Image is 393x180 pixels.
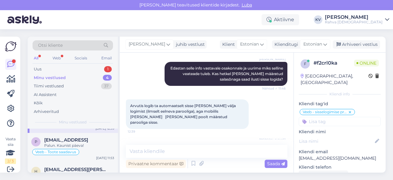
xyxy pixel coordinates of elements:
div: [GEOGRAPHIC_DATA], [GEOGRAPHIC_DATA] [301,73,368,86]
div: Socials [73,54,88,62]
span: Veeb - sisselogimise probleem [303,110,348,114]
span: 12:39 [128,129,151,134]
span: Minu vestlused [59,119,87,125]
div: [DATE] 11:53 [96,156,114,160]
div: [DATE] 12:39 [95,126,114,131]
span: paumerkarin@gmail.vom [44,137,88,143]
span: Veeb - Toote saadavus [35,150,76,154]
div: 37 [101,83,112,89]
div: Kõik [34,100,43,106]
div: Minu vestlused [34,75,66,81]
p: Kliendi email [299,149,381,155]
div: juhib vestlust [173,41,205,48]
p: [EMAIL_ADDRESS][DOMAIN_NAME] [299,155,381,162]
div: 4 [103,75,112,81]
div: 2 / 3 [5,158,16,164]
p: Kliendi nimi [299,129,381,135]
span: Arvutis logib ta automaatselt sisse [PERSON_NAME] välja logimist (ilmselt eelneva parooliga), aga... [130,103,237,125]
div: KV [314,15,322,24]
span: Online [354,60,379,66]
span: Luba [240,2,254,8]
div: Arhiveeri vestlus [333,40,380,49]
div: # f2crl0ka [313,59,354,67]
input: Lisa nimi [299,138,374,145]
div: Klient [220,41,235,48]
span: Nähtud ✓ 11:46 [262,86,286,91]
span: f [304,62,306,66]
span: h [34,169,37,174]
div: 1 [104,66,112,72]
span: hele.lepik@gmail.com [44,167,108,172]
p: Kliendi tag'id [299,101,381,107]
span: Otsi kliente [38,42,63,49]
span: Estonian [303,41,322,48]
div: Klienditugi [272,41,298,48]
div: Vaata siia [5,136,16,164]
span: [PERSON_NAME] [129,41,165,48]
img: Askly Logo [5,42,17,51]
span: Edastan selle info vastavale osakonnale ja uurime miks selline veateade tuleb. Kas hetkel [PERSON... [170,66,284,82]
input: Lisa tag [299,117,381,126]
div: All [33,54,40,62]
div: Web [51,54,62,62]
span: Estonian [240,41,259,48]
div: Rahva [DEMOGRAPHIC_DATA] [325,20,383,25]
div: Aktiivne [262,14,299,25]
span: [PERSON_NAME] [259,57,286,62]
span: Saada [267,161,285,166]
div: Arhiveeritud [34,109,59,115]
span: [PERSON_NAME] [259,138,286,142]
p: Kliendi telefon [299,164,381,170]
div: Küsi telefoninumbrit [299,170,348,179]
div: Tiimi vestlused [34,83,64,89]
div: Uus [34,66,41,72]
div: Privaatne kommentaar [126,160,186,168]
div: AI Assistent [34,92,56,98]
a: [PERSON_NAME]Rahva [DEMOGRAPHIC_DATA] [325,15,389,25]
div: Palun. Kaunist päeva! [44,143,114,148]
div: Email [100,54,113,62]
div: Kliendi info [299,91,381,97]
div: [PERSON_NAME] [325,15,383,20]
span: p [35,139,37,144]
